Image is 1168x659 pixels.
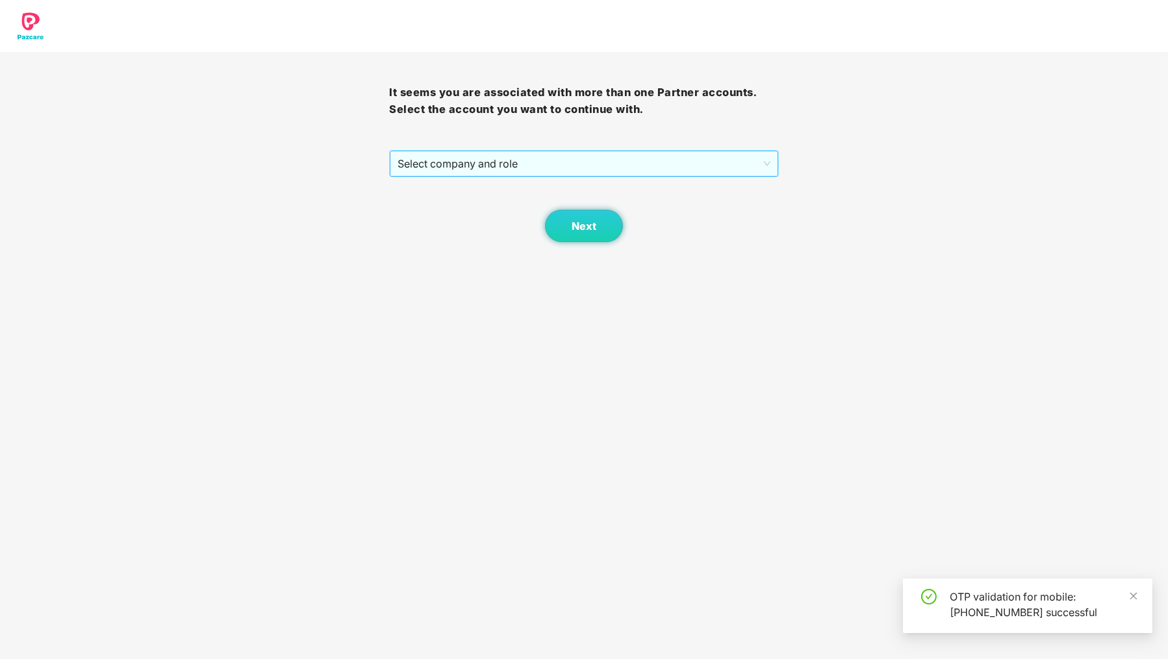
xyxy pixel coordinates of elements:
span: close [1129,591,1138,601]
span: Next [572,220,596,232]
span: check-circle [921,589,937,604]
span: Select company and role [398,151,770,176]
button: Next [545,210,623,242]
div: OTP validation for mobile: [PHONE_NUMBER] successful [950,589,1137,620]
h3: It seems you are associated with more than one Partner accounts. Select the account you want to c... [389,84,778,118]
